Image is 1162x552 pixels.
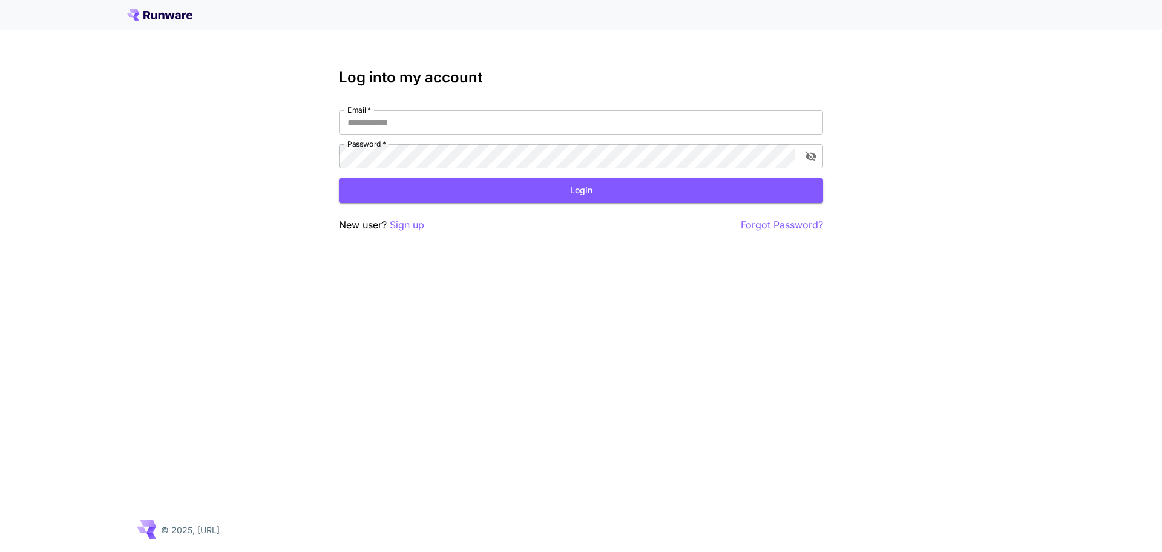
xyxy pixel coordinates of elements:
[347,139,386,149] label: Password
[347,105,371,115] label: Email
[741,218,823,233] button: Forgot Password?
[390,218,424,233] button: Sign up
[339,218,424,233] p: New user?
[339,69,823,86] h3: Log into my account
[800,145,822,167] button: toggle password visibility
[339,178,823,203] button: Login
[161,524,220,536] p: © 2025, [URL]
